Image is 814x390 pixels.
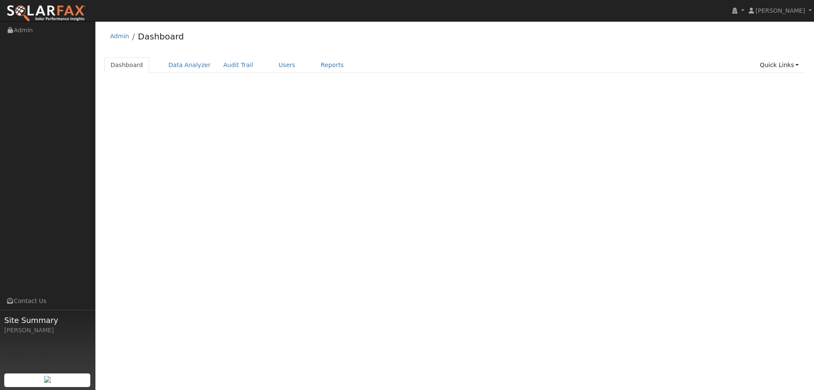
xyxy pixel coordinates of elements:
span: [PERSON_NAME] [755,7,805,14]
a: Quick Links [753,57,805,73]
a: Reports [315,57,350,73]
span: Site Summary [4,314,91,326]
a: Audit Trail [217,57,259,73]
img: SolarFax [6,5,86,22]
a: Data Analyzer [162,57,217,73]
a: Dashboard [138,31,184,42]
a: Admin [110,33,129,39]
img: retrieve [44,376,51,383]
a: Dashboard [104,57,150,73]
a: Users [272,57,302,73]
div: [PERSON_NAME] [4,326,91,335]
